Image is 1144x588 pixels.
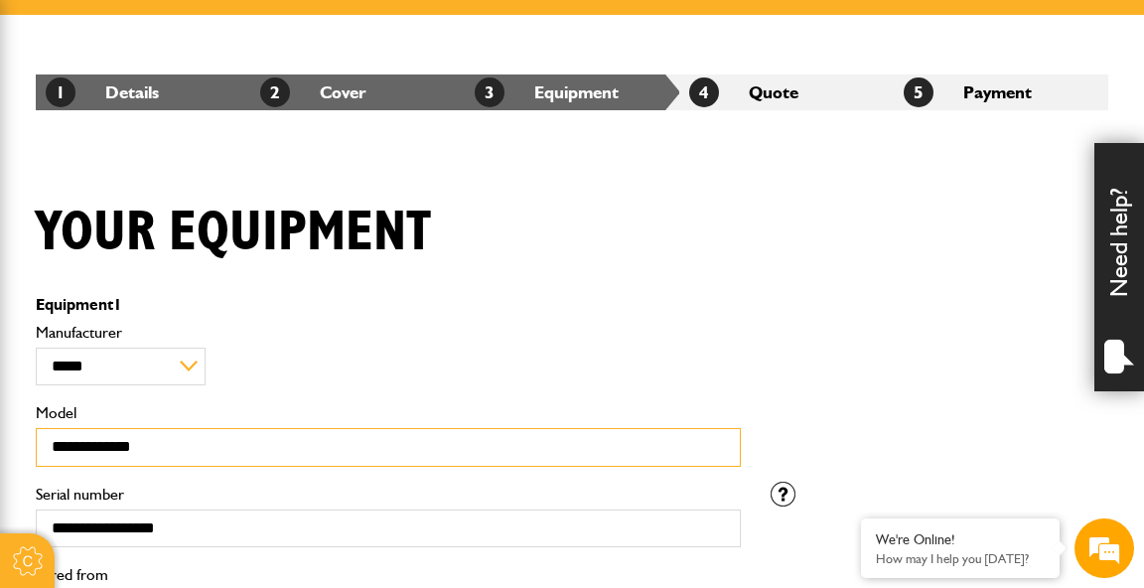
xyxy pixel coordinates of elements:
[260,81,366,102] a: 2Cover
[876,551,1045,566] p: How may I help you today?
[465,74,679,110] li: Equipment
[34,110,83,138] img: d_20077148190_company_1631870298795_20077148190
[679,74,894,110] li: Quote
[36,200,431,266] h1: Your equipment
[46,81,159,102] a: 1Details
[113,295,122,314] span: 1
[270,453,360,480] em: Start Chat
[894,74,1108,110] li: Payment
[904,77,933,107] span: 5
[260,77,290,107] span: 2
[103,111,334,137] div: Chat with us now
[876,531,1045,548] div: We're Online!
[475,77,504,107] span: 3
[36,487,741,503] label: Serial number
[26,301,362,345] input: Enter your phone number
[689,77,719,107] span: 4
[26,242,362,286] input: Enter your email address
[326,10,373,58] div: Minimize live chat window
[36,325,741,341] label: Manufacturer
[26,184,362,227] input: Enter your last name
[36,567,741,583] label: Hired from
[26,360,362,429] textarea: Type your message and hit 'Enter'
[1094,143,1144,391] div: Need help?
[46,77,75,107] span: 1
[36,297,741,313] p: Equipment
[36,405,741,421] label: Model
